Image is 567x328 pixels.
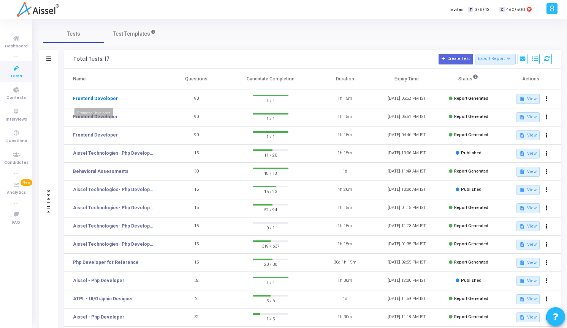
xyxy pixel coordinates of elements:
td: [DATE] 11:49 AM IST [376,163,438,181]
mat-icon: description [519,133,525,138]
td: 30d 1h 15m [314,254,376,272]
span: 379/431 [475,6,491,13]
mat-icon: description [519,115,525,120]
td: [DATE] 01:35 PM IST [376,235,438,254]
td: 15 [165,217,227,235]
td: [DATE] 11:18 AM IST [376,308,438,326]
button: Create Test [439,54,473,64]
td: 1h 15m [314,235,376,254]
button: View [516,312,540,322]
a: Aissel Technologies- Php Developer- [73,204,154,211]
span: Published [461,151,481,155]
button: View [516,149,540,159]
mat-icon: description [519,187,525,193]
td: 2 [165,290,227,308]
td: 1d [314,290,376,308]
mat-icon: description [519,315,525,320]
span: Report Generated [454,260,488,265]
span: 480/500 [506,6,525,13]
button: View [516,167,540,177]
div: Frontend Developer [74,108,113,118]
button: Export Report [475,54,516,64]
span: Report Generated [454,205,488,210]
td: 4h 20m [314,181,376,199]
a: Frontend Developer [73,132,118,138]
td: 1h 15m [314,217,376,235]
span: Contests [6,95,26,101]
a: Behavioral Assessments [73,168,128,175]
td: [DATE] 10:06 AM IST [376,181,438,199]
a: Frontend Developer [73,95,118,102]
button: View [516,276,540,286]
mat-icon: description [519,224,525,229]
td: 1h 15m [314,108,376,126]
mat-icon: description [519,242,525,247]
td: 1h 30m [314,308,376,326]
span: | [494,5,496,13]
mat-icon: description [519,260,525,265]
span: 0 / 1 [253,224,288,231]
span: 1 / 1 [253,133,288,140]
a: Php Developer for Reference [73,259,139,266]
td: 15 [165,235,227,254]
td: 1h 30m [314,272,376,290]
mat-icon: description [519,169,525,174]
td: 15 [165,254,227,272]
span: Questions [5,138,27,144]
span: C [499,7,504,13]
button: View [516,294,540,304]
mat-icon: description [519,206,525,211]
button: View [516,258,540,268]
a: Aissel Technologies- Php Developer- [73,223,154,229]
button: View [516,240,540,250]
span: Dashboard [5,43,28,50]
td: [DATE] 02:55 PM IST [376,254,438,272]
span: Tests [67,30,80,38]
th: Expiry Time [376,69,438,90]
td: [DATE] 01:15 PM IST [376,199,438,217]
span: 319 / 637 [253,242,288,250]
th: Candidate Completion [227,69,314,90]
td: [DATE] 12:00 PM IST [376,272,438,290]
span: Report Generated [454,132,488,137]
td: 1h 15m [314,126,376,144]
a: ATPL - UI/Graphic Designer [73,295,133,302]
td: 1h 15m [314,199,376,217]
a: Aissel - Php Developer [73,314,124,320]
span: 20 / 36 [253,260,288,268]
span: 1 / 5 [253,315,288,322]
span: Report Generated [454,169,488,174]
span: Interviews [6,116,27,123]
td: 1h 15m [314,144,376,163]
mat-icon: description [519,151,525,156]
span: New [21,179,32,186]
td: [DATE] 10:06 AM IST [376,144,438,163]
td: [DATE] 05:51 PM IST [376,108,438,126]
td: 15 [165,181,227,199]
td: [DATE] 05:52 PM IST [376,90,438,108]
td: [DATE] 04:46 PM IST [376,126,438,144]
span: Report Generated [454,223,488,228]
span: T [468,7,473,13]
span: Report Generated [454,296,488,301]
a: Aissel Technologies- Php Developer- [73,186,154,193]
span: FAQ [12,220,20,226]
span: Report Generated [454,314,488,319]
span: Report Generated [454,96,488,101]
div: Filters [45,159,52,242]
button: View [516,203,540,213]
span: 1 / 1 [253,96,288,104]
td: 32 [165,272,227,290]
button: View [516,94,540,104]
button: View [516,112,540,122]
a: Aissel Technologies- Php Developer- [73,241,154,248]
td: 30 [165,163,227,181]
th: Duration [314,69,376,90]
span: Analytics [7,190,26,196]
span: Published [461,187,481,192]
th: Actions [499,69,561,90]
span: 11 / 20 [253,151,288,159]
td: 90 [165,126,227,144]
div: Total Tests: 17 [73,56,109,62]
td: 15 [165,144,227,163]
